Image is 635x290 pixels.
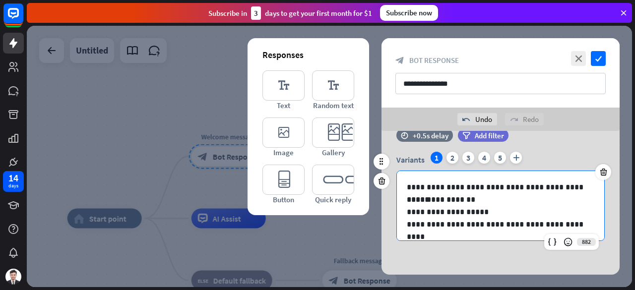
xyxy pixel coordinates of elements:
i: filter [462,132,470,139]
div: 3 [251,6,261,20]
div: 5 [494,152,506,164]
div: 14 [8,174,18,182]
button: Open LiveChat chat widget [8,4,38,34]
div: Redo [505,113,544,125]
div: Subscribe now [380,5,438,21]
span: Bot Response [409,56,459,65]
div: +0.5s delay [413,131,448,140]
i: time [401,132,408,139]
i: close [571,51,586,66]
i: block_bot_response [395,56,404,65]
div: 4 [478,152,490,164]
div: days [8,182,18,189]
span: Add filter [475,131,504,140]
div: Undo [457,113,497,125]
i: check [591,51,606,66]
i: undo [462,116,470,123]
div: 2 [446,152,458,164]
div: Subscribe in days to get your first month for $1 [208,6,372,20]
i: redo [510,116,518,123]
div: 1 [431,152,443,164]
a: 14 days [3,171,24,192]
i: plus [510,152,522,164]
span: Variants [396,155,425,165]
div: 3 [462,152,474,164]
